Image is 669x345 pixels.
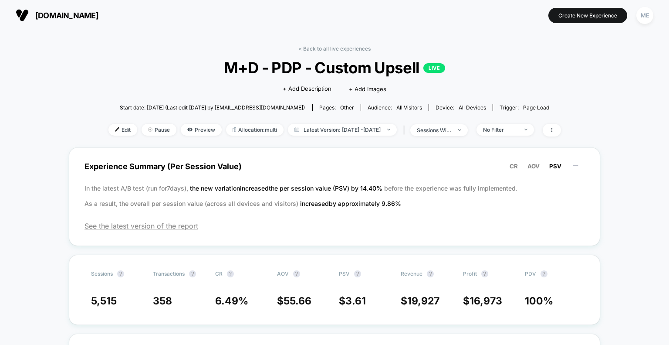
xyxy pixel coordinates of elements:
button: Create New Experience [548,8,627,23]
span: $ [277,295,311,307]
button: [DOMAIN_NAME] [13,8,101,22]
span: Profit [463,270,477,277]
span: PSV [549,163,561,170]
span: $ [339,295,366,307]
button: ? [293,270,300,277]
span: PDV [525,270,536,277]
span: increased by approximately 9.86 % [300,200,401,207]
img: calendar [294,127,299,132]
span: $ [463,295,502,307]
span: Edit [108,124,137,136]
button: ? [541,270,547,277]
span: Revenue [401,270,422,277]
span: 5,515 [91,295,117,307]
span: CR [510,163,518,170]
span: all devices [459,104,486,111]
div: sessions with impression [417,127,452,133]
button: CR [507,162,520,170]
span: Allocation: multi [226,124,284,136]
span: AOV [527,163,540,170]
p: LIVE [423,63,445,73]
button: ? [189,270,196,277]
button: ? [354,270,361,277]
span: [DOMAIN_NAME] [35,11,98,20]
span: 6.49 % [215,295,248,307]
span: the new variation increased the per session value (PSV) by 14.40 % [190,184,384,192]
span: See the latest version of the report [84,222,585,230]
span: + Add Description [283,85,331,93]
span: All Visitors [396,104,422,111]
span: 55.66 [284,295,311,307]
span: Experience Summary (Per Session Value) [84,157,585,176]
span: M+D - PDP - Custom Upsell [131,58,538,77]
div: No Filter [483,126,518,133]
span: + Add Images [349,85,386,92]
button: ME [634,7,656,24]
button: PSV [547,162,564,170]
img: end [524,129,527,130]
div: Pages: [319,104,354,111]
button: AOV [525,162,542,170]
span: Page Load [523,104,549,111]
p: In the latest A/B test (run for 7 days), before the experience was fully implemented. As a result... [84,181,585,211]
span: 19,927 [407,295,439,307]
span: AOV [277,270,289,277]
span: | [401,124,410,137]
button: ? [227,270,234,277]
button: ? [481,270,488,277]
span: Pause [142,124,176,136]
img: Visually logo [16,9,29,22]
img: end [387,129,390,130]
div: ME [636,7,653,24]
a: < Back to all live experiences [298,45,371,52]
span: other [340,104,354,111]
span: Sessions [91,270,113,277]
span: 358 [153,295,172,307]
span: Transactions [153,270,185,277]
span: 100 % [525,295,553,307]
span: Device: [429,104,493,111]
img: end [148,127,152,132]
span: CR [215,270,223,277]
span: 16,973 [470,295,502,307]
span: Latest Version: [DATE] - [DATE] [288,124,397,136]
img: rebalance [233,127,236,132]
span: Preview [181,124,222,136]
span: $ [401,295,439,307]
img: end [458,129,461,131]
div: Trigger: [500,104,549,111]
button: ? [427,270,434,277]
span: 3.61 [345,295,366,307]
span: PSV [339,270,350,277]
div: Audience: [368,104,422,111]
button: ? [117,270,124,277]
span: Start date: [DATE] (Last edit [DATE] by [EMAIL_ADDRESS][DOMAIN_NAME]) [120,104,305,111]
img: edit [115,127,119,132]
